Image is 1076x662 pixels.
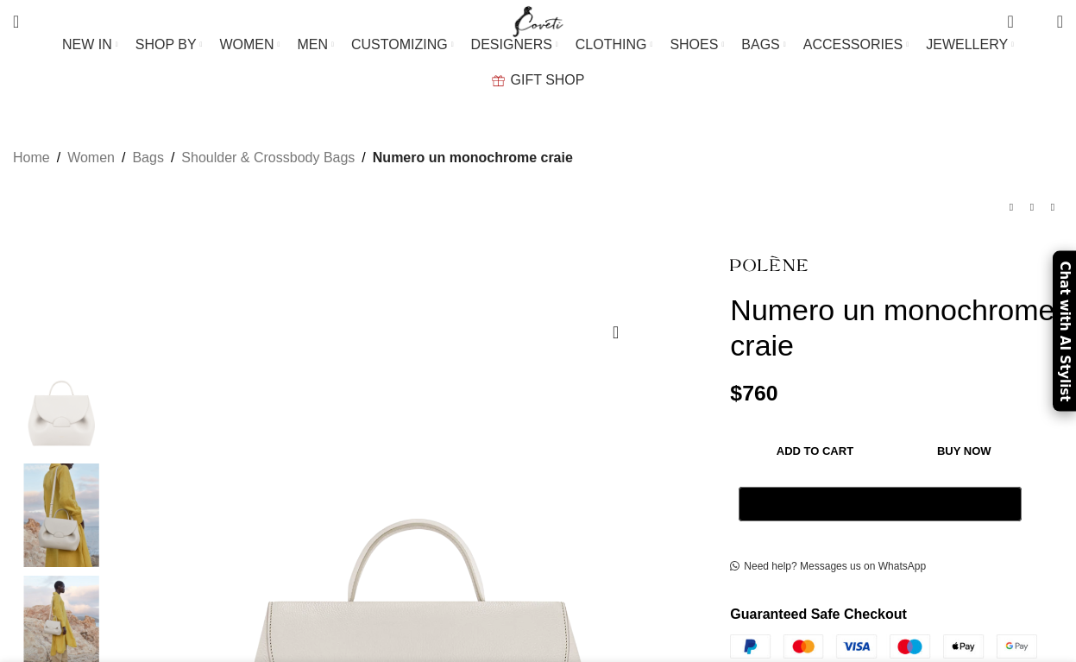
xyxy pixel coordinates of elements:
span: $ [730,381,742,405]
span: DESIGNERS [471,36,552,53]
a: SHOP BY [135,28,203,62]
a: WOMEN [219,28,280,62]
a: 0 [998,4,1022,39]
div: My Wishlist [1027,4,1044,39]
span: ACCESSORIES [803,36,903,53]
span: CLOTHING [576,36,647,53]
h1: Numero un monochrome craie [730,293,1063,363]
a: NEW IN [62,28,118,62]
a: Search [4,4,28,39]
a: GIFT SHOP [492,63,585,98]
a: Bags [132,147,163,169]
button: Buy now [900,433,1029,470]
span: CUSTOMIZING [351,36,448,53]
a: JEWELLERY [926,28,1014,62]
a: SHOES [670,28,724,62]
span: BAGS [741,36,779,53]
img: Polene [9,351,114,455]
button: Add to cart [739,433,890,470]
a: Site logo [509,13,567,28]
a: Next product [1042,197,1063,218]
strong: Guaranteed Safe Checkout [730,607,907,621]
a: CUSTOMIZING [351,28,454,62]
a: Previous product [1001,197,1022,218]
nav: Breadcrumb [13,147,573,169]
span: Numero un monochrome craie [373,147,573,169]
a: MEN [298,28,334,62]
a: ACCESSORIES [803,28,909,62]
img: guaranteed-safe-checkout-bordered.j [730,634,1037,659]
button: Pay with GPay [739,487,1021,521]
img: Polene [730,243,808,284]
bdi: 760 [730,381,777,405]
span: JEWELLERY [926,36,1008,53]
img: GiftBag [492,75,505,86]
a: BAGS [741,28,785,62]
span: WOMEN [219,36,274,53]
span: 0 [1009,9,1022,22]
a: Shoulder & Crossbody Bags [181,147,355,169]
span: SHOES [670,36,718,53]
a: Need help? Messages us on WhatsApp [730,560,926,574]
span: GIFT SHOP [511,72,585,88]
img: Polene bag [9,463,114,567]
span: NEW IN [62,36,112,53]
a: Home [13,147,50,169]
div: Main navigation [4,28,1072,98]
span: 0 [1030,17,1043,30]
a: Women [67,147,115,169]
span: SHOP BY [135,36,197,53]
a: CLOTHING [576,28,653,62]
span: MEN [298,36,329,53]
a: DESIGNERS [471,28,558,62]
